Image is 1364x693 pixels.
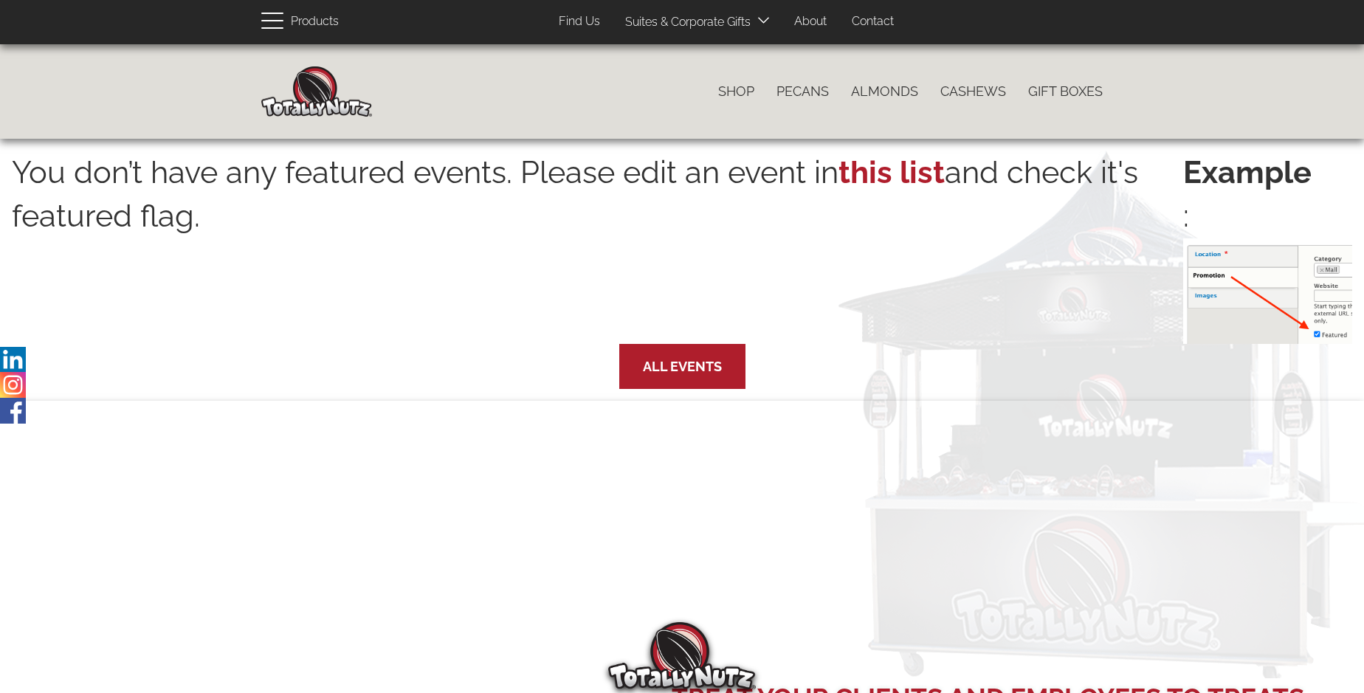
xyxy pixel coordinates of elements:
a: Suites & Corporate Gifts [614,8,755,37]
a: Almonds [840,76,929,107]
a: Shop [707,76,765,107]
img: featured-event.png [1183,238,1352,344]
a: Find Us [548,7,611,36]
img: Home [261,66,372,117]
p: You don’t have any featured events. Please edit an event in and check it's featured flag. [12,151,1183,337]
strong: Example [1183,151,1352,194]
a: Gift Boxes [1017,76,1114,107]
a: All Events [643,359,722,374]
a: Cashews [929,76,1017,107]
span: Products [291,11,339,32]
img: Totally Nutz Logo [608,622,756,689]
a: this list [838,154,945,190]
p: : [1183,151,1352,344]
a: Pecans [765,76,840,107]
a: About [783,7,838,36]
a: Contact [841,7,905,36]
